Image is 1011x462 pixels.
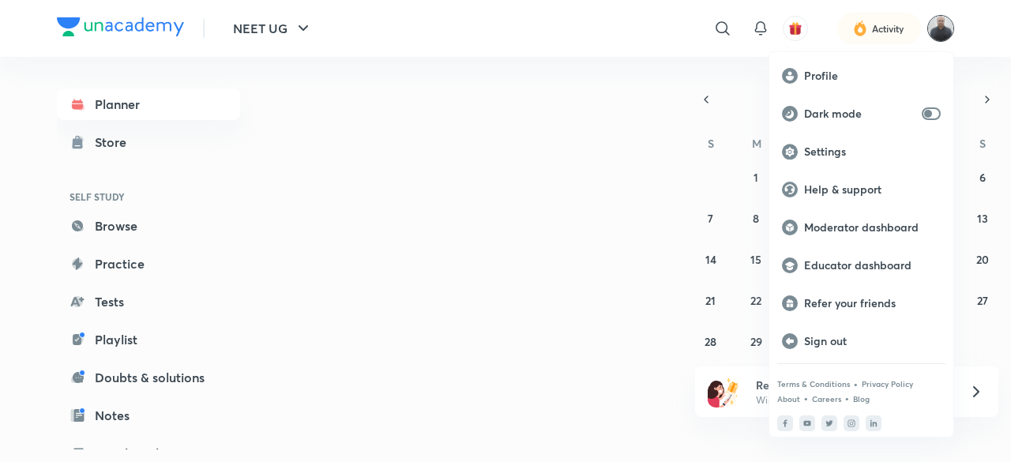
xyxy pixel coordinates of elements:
a: Educator dashboard [769,246,953,284]
a: Terms & Conditions [777,379,850,389]
p: Refer your friends [804,296,941,310]
a: Settings [769,133,953,171]
a: Careers [812,394,841,404]
a: Refer your friends [769,284,953,322]
p: Settings [804,145,941,159]
p: Profile [804,69,941,83]
p: Help & support [804,182,941,197]
div: • [853,377,859,391]
p: Sign out [804,334,941,348]
a: Help & support [769,171,953,208]
div: • [844,391,850,405]
div: • [803,391,809,405]
a: Privacy Policy [862,379,913,389]
p: Dark mode [804,107,915,121]
a: Profile [769,57,953,95]
a: Moderator dashboard [769,208,953,246]
p: Educator dashboard [804,258,941,272]
a: About [777,394,800,404]
a: Blog [853,394,870,404]
p: Moderator dashboard [804,220,941,235]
